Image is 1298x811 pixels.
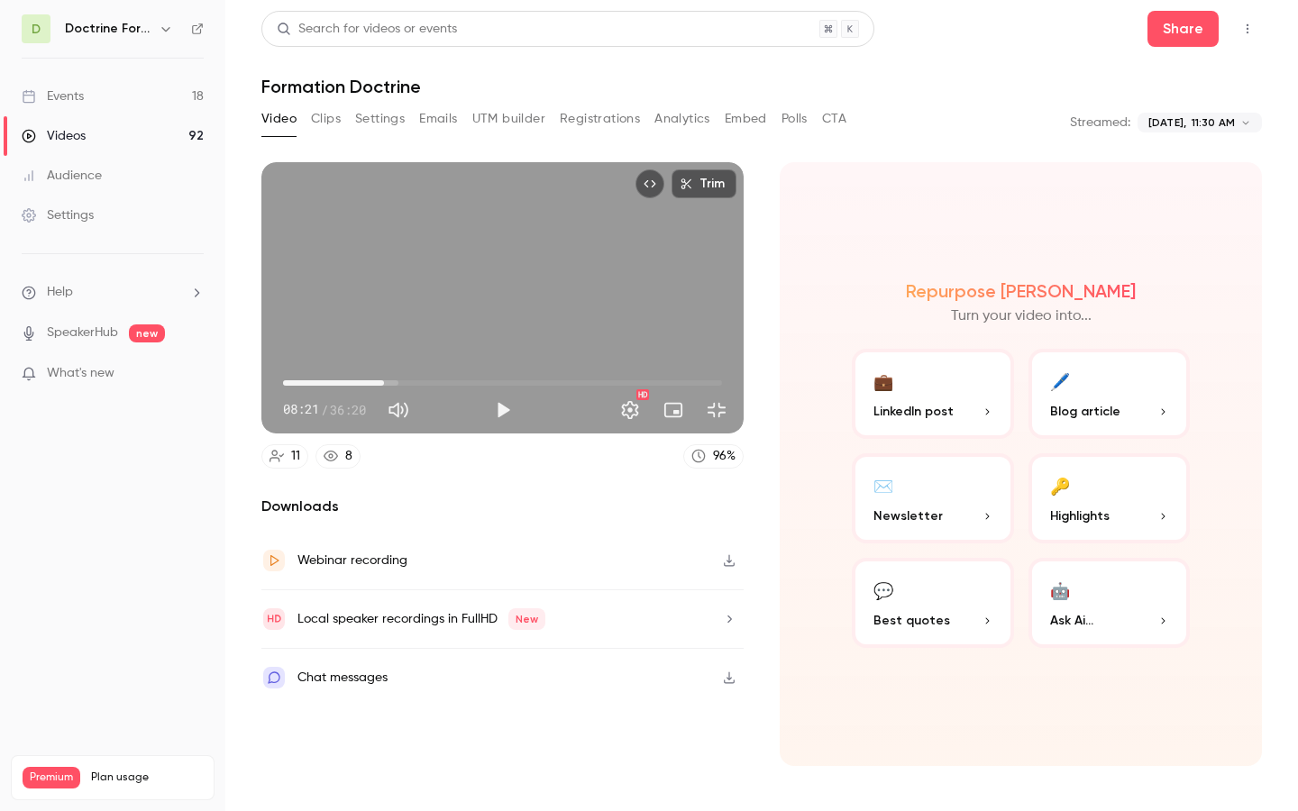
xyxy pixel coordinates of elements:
h1: Formation Doctrine [261,76,1262,97]
div: Audience [22,167,102,185]
button: 🔑Highlights [1028,453,1191,543]
button: Registrations [560,105,640,133]
div: 💼 [873,367,893,395]
div: ✉️ [873,471,893,499]
button: 🖊️Blog article [1028,349,1191,439]
button: Mute [380,392,416,428]
button: Embed video [635,169,664,198]
button: Trim [672,169,736,198]
span: D [32,20,41,39]
span: Premium [23,767,80,788]
button: CTA [822,105,846,133]
div: Settings [22,206,94,224]
div: 💬 [873,576,893,604]
div: 11 [291,447,300,466]
button: Analytics [654,105,710,133]
button: Top Bar Actions [1233,14,1262,43]
button: Clips [311,105,341,133]
span: What's new [47,364,114,383]
a: 11 [261,444,308,469]
div: 🔑 [1050,471,1070,499]
div: Webinar recording [297,550,407,571]
div: 08:21 [283,400,366,419]
span: LinkedIn post [873,402,954,421]
li: help-dropdown-opener [22,283,204,302]
div: 🖊️ [1050,367,1070,395]
div: 8 [345,447,352,466]
button: 💼LinkedIn post [852,349,1014,439]
span: Newsletter [873,506,943,525]
p: Streamed: [1070,114,1130,132]
span: New [508,608,545,630]
span: Help [47,283,73,302]
div: Events [22,87,84,105]
span: Best quotes [873,611,950,630]
button: Embed [725,105,767,133]
button: Share [1147,11,1219,47]
span: [DATE], [1148,114,1186,131]
p: Turn your video into... [951,305,1092,327]
span: new [129,324,165,342]
button: Polls [782,105,808,133]
div: HD [636,389,649,400]
div: Chat messages [297,667,388,688]
div: Videos [22,127,86,145]
button: Play [485,392,521,428]
button: 💬Best quotes [852,558,1014,648]
span: Blog article [1050,402,1120,421]
span: 11:30 AM [1192,114,1235,131]
button: Settings [355,105,405,133]
div: 🤖 [1050,576,1070,604]
button: ✉️Newsletter [852,453,1014,543]
iframe: Noticeable Trigger [182,366,204,382]
button: Exit full screen [699,392,735,428]
span: Highlights [1050,506,1110,525]
div: Search for videos or events [277,20,457,39]
div: 96 % [713,447,736,466]
button: Video [261,105,297,133]
button: Settings [612,392,648,428]
span: 36:20 [330,400,366,419]
a: 96% [683,444,744,469]
span: Ask Ai... [1050,611,1093,630]
a: 8 [315,444,361,469]
span: / [321,400,328,419]
h2: Repurpose [PERSON_NAME] [906,280,1136,302]
button: UTM builder [472,105,545,133]
button: Emails [419,105,457,133]
span: Plan usage [91,770,203,785]
h2: Downloads [261,496,744,517]
button: Turn on miniplayer [655,392,691,428]
a: SpeakerHub [47,323,118,342]
button: 🤖Ask Ai... [1028,558,1191,648]
span: 08:21 [283,400,319,419]
h6: Doctrine Formation Avocats [65,20,151,38]
div: Local speaker recordings in FullHD [297,608,545,630]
